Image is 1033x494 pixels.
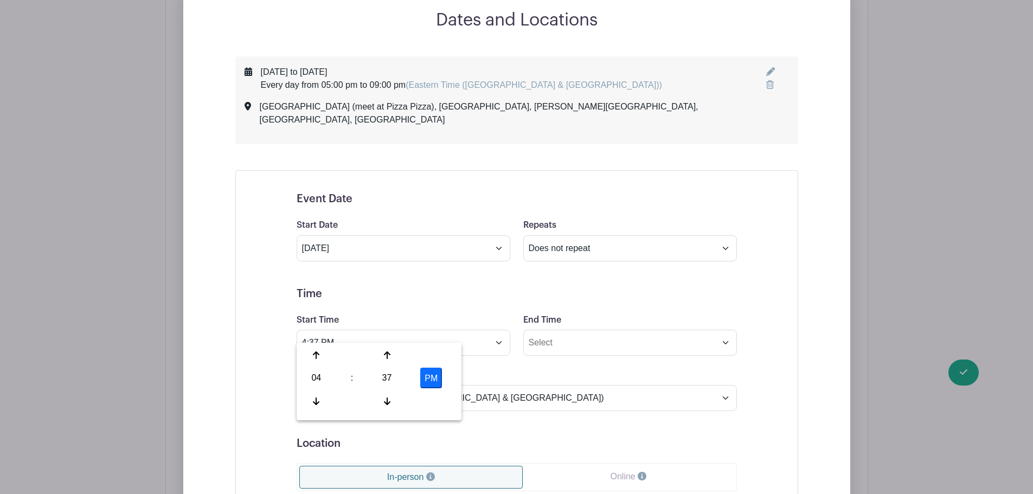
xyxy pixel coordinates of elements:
[299,391,334,412] div: Decrement Hour
[297,287,737,300] h5: Time
[369,368,405,388] div: Pick Minute
[523,466,734,487] a: Online
[299,345,334,365] div: Increment Hour
[369,391,405,412] div: Decrement Minute
[297,437,737,450] h5: Location
[297,220,338,230] label: Start Date
[338,368,367,388] div: :
[183,10,850,30] h2: Dates and Locations
[523,315,561,325] label: End Time
[299,466,523,489] a: In-person
[406,80,662,89] span: (Eastern Time ([GEOGRAPHIC_DATA] & [GEOGRAPHIC_DATA]))
[369,345,405,365] div: Increment Minute
[420,368,442,388] button: PM
[297,235,510,261] input: Select
[523,220,556,230] label: Repeats
[297,315,339,325] label: Start Time
[299,368,334,388] div: Pick Hour
[297,330,510,356] input: Select
[261,66,662,92] div: [DATE] to [DATE] Every day from 05:00 pm to 09:00 pm
[297,193,737,206] h5: Event Date
[523,330,737,356] input: Select
[260,100,767,126] div: [GEOGRAPHIC_DATA] (meet at Pizza Pizza), [GEOGRAPHIC_DATA], [PERSON_NAME][GEOGRAPHIC_DATA], [GEOG...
